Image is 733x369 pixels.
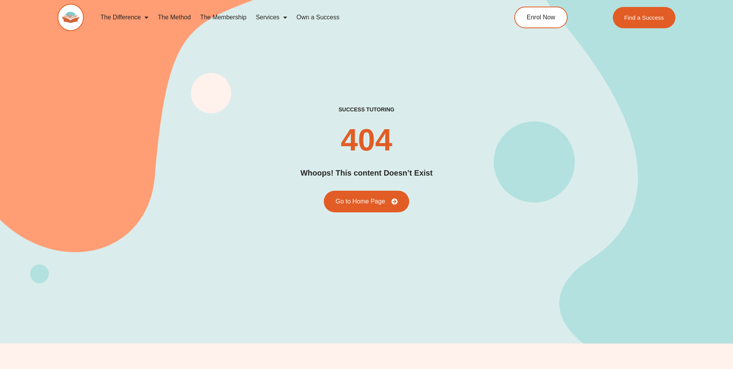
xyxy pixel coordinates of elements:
[514,7,568,28] a: Enrol Now
[324,191,409,212] a: Go to Home Page
[96,9,153,26] a: The Difference
[527,14,555,20] span: Enrol Now
[338,106,394,113] h2: success tutoring
[153,9,195,26] a: The Method
[96,9,479,26] nav: Menu
[341,125,392,155] h2: 404
[292,9,344,26] a: Own a Success
[251,9,292,26] a: Services
[196,9,251,26] a: The Membership
[624,15,664,20] span: Find a Success
[335,198,385,205] span: Go to Home Page
[613,7,676,28] a: Find a Success
[300,167,432,179] h2: Whoops! This content Doesn’t Exist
